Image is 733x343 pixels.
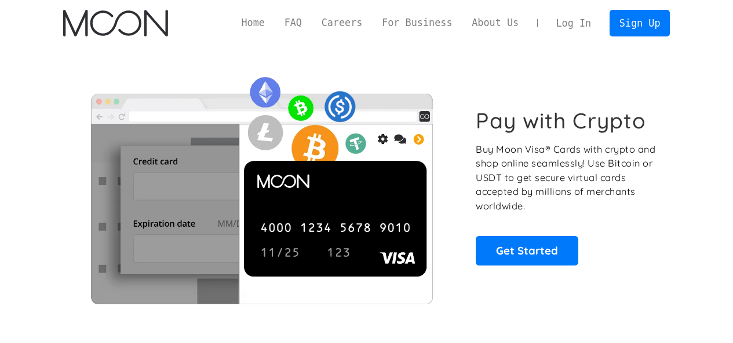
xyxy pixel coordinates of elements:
[476,142,657,213] p: Buy Moon Visa® Cards with crypto and shop online seamlessly! Use Bitcoin or USDT to get secure vi...
[63,10,168,36] a: home
[63,69,460,304] img: Moon Cards let you spend your crypto anywhere Visa is accepted.
[232,16,275,30] a: Home
[546,10,601,36] a: Log In
[372,16,462,30] a: For Business
[63,10,168,36] img: Moon Logo
[312,16,372,30] a: Careers
[462,16,528,30] a: About Us
[610,10,670,36] a: Sign Up
[476,108,646,134] h1: Pay with Crypto
[275,16,312,30] a: FAQ
[476,236,578,265] a: Get Started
